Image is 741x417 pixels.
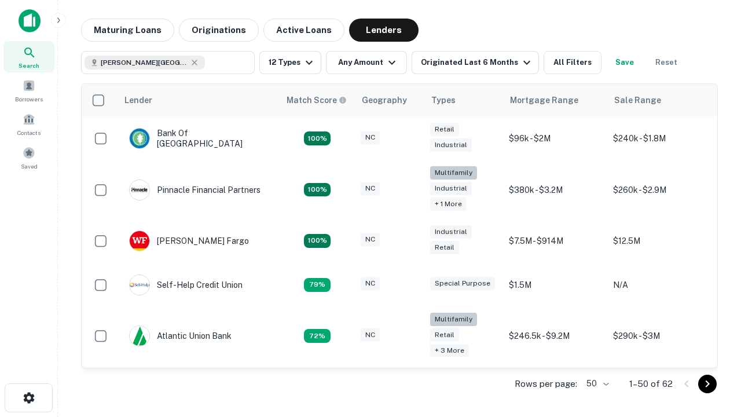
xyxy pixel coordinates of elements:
[287,94,344,107] h6: Match Score
[430,277,495,290] div: Special Purpose
[130,180,149,200] img: picture
[124,93,152,107] div: Lender
[3,142,54,173] a: Saved
[129,128,268,149] div: Bank Of [GEOGRAPHIC_DATA]
[17,128,41,137] span: Contacts
[130,275,149,295] img: picture
[130,231,149,251] img: picture
[430,138,472,152] div: Industrial
[412,51,539,74] button: Originated Last 6 Months
[629,377,673,391] p: 1–50 of 62
[361,328,380,342] div: NC
[698,375,717,393] button: Go to next page
[19,61,39,70] span: Search
[430,225,472,239] div: Industrial
[503,116,607,160] td: $96k - $2M
[287,94,347,107] div: Capitalize uses an advanced AI algorithm to match your search with the best lender. The match sco...
[503,365,607,409] td: $200k - $3.3M
[349,19,419,42] button: Lenders
[361,233,380,246] div: NC
[3,41,54,72] a: Search
[129,325,232,346] div: Atlantic Union Bank
[503,219,607,263] td: $7.5M - $914M
[304,278,331,292] div: Matching Properties: 11, hasApolloMatch: undefined
[129,231,249,251] div: [PERSON_NAME] Fargo
[304,329,331,343] div: Matching Properties: 10, hasApolloMatch: undefined
[515,377,577,391] p: Rows per page:
[361,277,380,290] div: NC
[544,51,601,74] button: All Filters
[430,182,472,195] div: Industrial
[582,375,611,392] div: 50
[607,116,711,160] td: $240k - $1.8M
[304,131,331,145] div: Matching Properties: 14, hasApolloMatch: undefined
[607,219,711,263] td: $12.5M
[430,123,459,136] div: Retail
[179,19,259,42] button: Originations
[362,93,407,107] div: Geography
[430,241,459,254] div: Retail
[614,93,661,107] div: Sale Range
[19,9,41,32] img: capitalize-icon.png
[304,183,331,197] div: Matching Properties: 25, hasApolloMatch: undefined
[607,84,711,116] th: Sale Range
[503,307,607,365] td: $246.5k - $9.2M
[606,51,643,74] button: Save your search to get updates of matches that match your search criteria.
[3,75,54,106] a: Borrowers
[118,84,280,116] th: Lender
[607,263,711,307] td: N/A
[21,162,38,171] span: Saved
[648,51,685,74] button: Reset
[503,160,607,219] td: $380k - $3.2M
[607,160,711,219] td: $260k - $2.9M
[3,108,54,140] a: Contacts
[304,234,331,248] div: Matching Properties: 15, hasApolloMatch: undefined
[15,94,43,104] span: Borrowers
[607,307,711,365] td: $290k - $3M
[280,84,355,116] th: Capitalize uses an advanced AI algorithm to match your search with the best lender. The match sco...
[430,344,469,357] div: + 3 more
[361,182,380,195] div: NC
[263,19,344,42] button: Active Loans
[683,324,741,380] iframe: Chat Widget
[430,328,459,342] div: Retail
[361,131,380,144] div: NC
[129,180,261,200] div: Pinnacle Financial Partners
[130,326,149,346] img: picture
[503,263,607,307] td: $1.5M
[430,313,477,326] div: Multifamily
[607,365,711,409] td: $480k - $3.1M
[503,84,607,116] th: Mortgage Range
[81,19,174,42] button: Maturing Loans
[259,51,321,74] button: 12 Types
[430,197,467,211] div: + 1 more
[424,84,503,116] th: Types
[430,166,477,180] div: Multifamily
[101,57,188,68] span: [PERSON_NAME][GEOGRAPHIC_DATA], [GEOGRAPHIC_DATA]
[431,93,456,107] div: Types
[129,275,243,295] div: Self-help Credit Union
[421,56,534,69] div: Originated Last 6 Months
[130,129,149,148] img: picture
[326,51,407,74] button: Any Amount
[355,84,424,116] th: Geography
[510,93,578,107] div: Mortgage Range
